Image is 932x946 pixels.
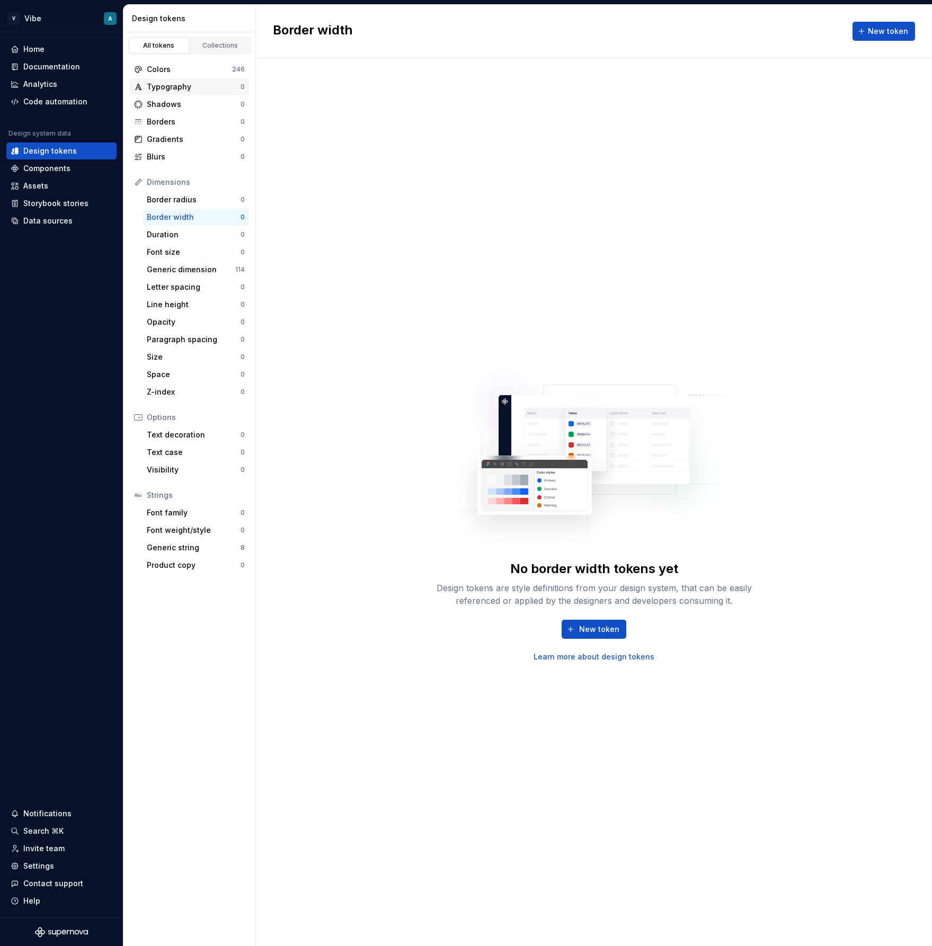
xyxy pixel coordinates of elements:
[241,213,245,221] div: 0
[147,560,241,570] div: Product copy
[8,129,71,138] div: Design system data
[147,525,241,536] div: Font weight/style
[143,226,249,243] a: Duration0
[241,388,245,396] div: 0
[23,198,88,209] div: Storybook stories
[241,353,245,361] div: 0
[147,334,241,345] div: Paragraph spacing
[241,318,245,326] div: 0
[147,64,232,75] div: Colors
[6,195,117,212] a: Storybook stories
[23,79,57,90] div: Analytics
[241,466,245,474] div: 0
[147,194,241,205] div: Border radius
[241,526,245,534] div: 0
[6,823,117,840] button: Search ⌘K
[143,383,249,400] a: Z-index0
[24,13,41,24] div: Vibe
[7,12,20,25] div: V
[23,826,64,836] div: Search ⌘K
[6,160,117,177] a: Components
[130,113,249,130] a: Borders0
[241,230,245,239] div: 0
[147,507,241,518] div: Font family
[6,212,117,229] a: Data sources
[241,248,245,256] div: 0
[147,229,241,240] div: Duration
[132,13,251,24] div: Design tokens
[147,447,241,458] div: Text case
[241,83,245,91] div: 0
[6,840,117,857] a: Invite team
[130,61,249,78] a: Colors246
[35,927,88,938] svg: Supernova Logo
[147,151,241,162] div: Blurs
[130,131,249,148] a: Gradients0
[6,142,117,159] a: Design tokens
[143,557,249,574] a: Product copy0
[147,282,241,292] div: Letter spacing
[147,134,241,145] div: Gradients
[579,624,619,635] span: New token
[130,78,249,95] a: Typography0
[130,96,249,113] a: Shadows0
[147,82,241,92] div: Typography
[143,296,249,313] a: Line height0
[147,299,241,310] div: Line height
[23,61,80,72] div: Documentation
[132,41,185,50] div: All tokens
[241,508,245,517] div: 0
[241,118,245,126] div: 0
[6,858,117,874] a: Settings
[147,542,241,553] div: Generic string
[147,430,241,440] div: Text decoration
[147,412,245,423] div: Options
[510,560,678,577] div: No border width tokens yet
[23,216,73,226] div: Data sources
[147,177,245,188] div: Dimensions
[241,431,245,439] div: 0
[241,543,245,552] div: 8
[147,317,241,327] div: Opacity
[23,181,48,191] div: Assets
[853,22,915,41] button: New token
[108,14,112,23] div: A
[534,652,654,662] a: Learn more about design tokens
[241,335,245,344] div: 0
[23,163,70,174] div: Components
[6,177,117,194] a: Assets
[147,387,241,397] div: Z-index
[147,465,241,475] div: Visibility
[143,209,249,226] a: Border width0
[6,93,117,110] a: Code automation
[143,539,249,556] a: Generic string8
[143,522,249,539] a: Font weight/style0
[147,264,235,275] div: Generic dimension
[143,426,249,443] a: Text decoration0
[143,314,249,331] a: Opacity0
[235,265,245,274] div: 114
[241,283,245,291] div: 0
[273,22,353,41] h2: Border width
[143,191,249,208] a: Border radius0
[868,26,908,37] span: New token
[6,76,117,93] a: Analytics
[2,7,121,30] button: VVibeA
[130,148,249,165] a: Blurs0
[241,300,245,309] div: 0
[143,261,249,278] a: Generic dimension114
[194,41,247,50] div: Collections
[147,490,245,501] div: Strings
[241,135,245,144] div: 0
[6,58,117,75] a: Documentation
[147,369,241,380] div: Space
[143,504,249,521] a: Font family0
[23,878,83,889] div: Contact support
[23,861,54,871] div: Settings
[23,808,72,819] div: Notifications
[143,349,249,365] a: Size0
[143,331,249,348] a: Paragraph spacing0
[143,461,249,478] a: Visibility0
[232,65,245,74] div: 246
